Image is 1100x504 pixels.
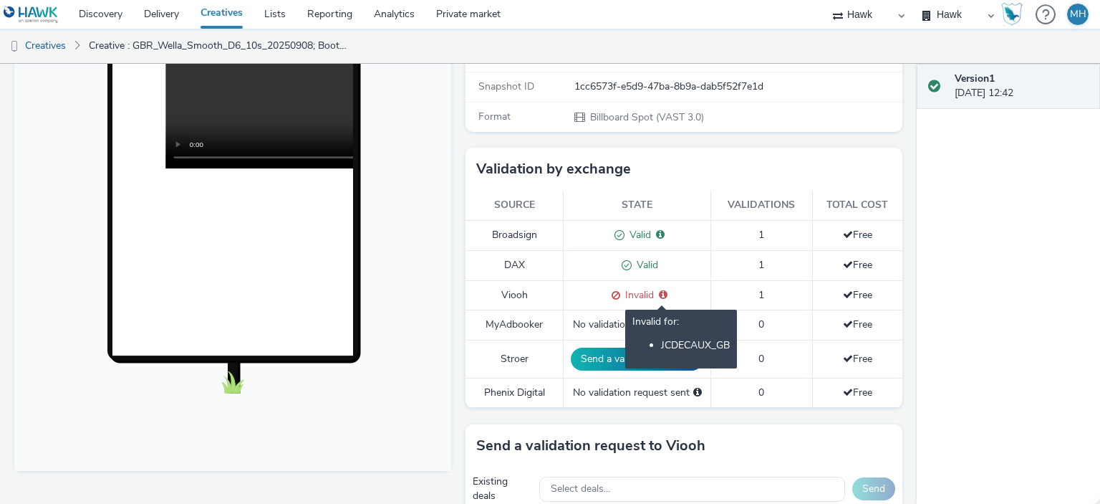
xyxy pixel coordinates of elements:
span: Valid [624,228,651,242]
td: Broadsign [465,220,564,250]
div: 1cc6573f-e5d9-47ba-8b9a-dab5f52f7e1d [574,80,901,94]
strong: Version 1 [955,72,995,85]
button: Send [852,477,895,500]
span: Free [843,228,872,242]
span: Billboard Spot (VAST 3.0) [589,110,704,124]
div: No validation request sent [571,386,703,400]
button: Send a validation request [571,348,703,371]
span: 0 [758,386,764,399]
div: [DATE] 12:42 [955,72,1089,101]
th: Total cost [812,191,902,220]
img: undefined Logo [4,6,59,24]
div: Please select a deal below and click on Send to send a validation request to Phenix Digital. [693,386,702,400]
span: 1 [758,228,764,242]
div: Existing deals [473,475,532,504]
div: MH [1070,4,1086,25]
li: JCDECAUX_GB [661,339,730,353]
div: No validation request sent [571,318,703,332]
span: 0 [758,352,764,366]
span: 1 [758,288,764,302]
span: Free [843,258,872,272]
span: Free [843,318,872,331]
td: Phenix Digital [465,378,564,407]
h3: Send a validation request to Viooh [476,435,705,457]
span: Free [843,386,872,399]
span: Format [478,110,511,123]
td: MyAdbooker [465,310,564,340]
span: Snapshot ID [478,80,534,93]
a: Hawk Academy [1001,3,1028,26]
div: Invalid for: [632,315,730,353]
img: dooh [7,39,21,54]
th: Validations [711,191,812,220]
span: 0 [758,318,764,331]
th: Source [465,191,564,220]
span: Free [843,352,872,366]
span: 1 [758,258,764,272]
img: Hawk Academy [1001,3,1023,26]
span: Select deals... [551,483,610,495]
span: Valid [632,258,658,272]
a: Creative : GBR_Wella_Smooth_D6_10s_20250908; Boots_100m_V1 [82,29,357,63]
td: DAX [465,250,564,280]
h3: Validation by exchange [476,158,631,180]
span: Free [843,288,872,302]
td: Viooh [465,280,564,310]
span: Invalid [620,288,654,302]
td: Stroer [465,340,564,378]
th: State [564,191,711,220]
